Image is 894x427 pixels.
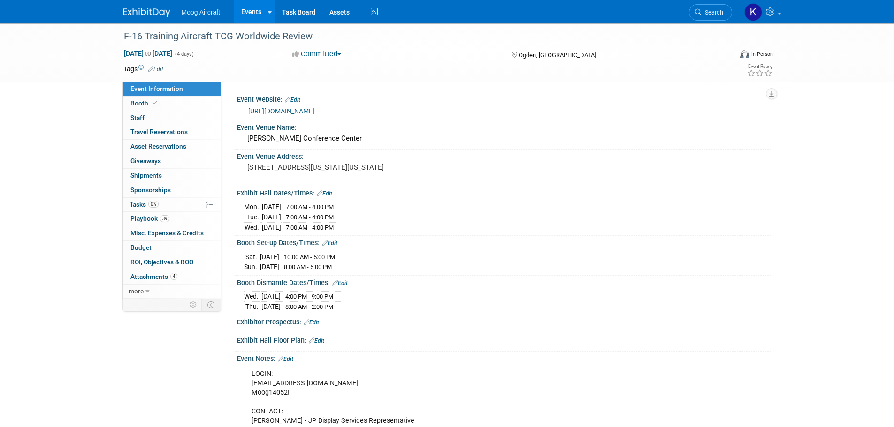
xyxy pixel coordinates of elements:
[130,258,193,266] span: ROI, Objectives & ROO
[677,49,773,63] div: Event Format
[260,262,279,272] td: [DATE]
[123,285,221,299] a: more
[286,224,334,231] span: 7:00 AM - 4:00 PM
[244,252,260,262] td: Sat.
[130,85,183,92] span: Event Information
[237,236,771,248] div: Booth Set-up Dates/Times:
[123,183,221,197] a: Sponsorships
[286,203,334,210] span: 7:00 AM - 4:00 PM
[519,52,596,59] span: Ogden, [GEOGRAPHIC_DATA]
[237,276,771,288] div: Booth Dismantle Dates/Times:
[284,263,332,270] span: 8:00 AM - 5:00 PM
[121,28,718,45] div: F-16 Training Aircraft TCG Worldwide Review
[237,352,771,364] div: Event Notes:
[123,97,221,111] a: Booth
[123,241,221,255] a: Budget
[322,240,337,247] a: Edit
[174,51,194,57] span: (4 days)
[130,229,204,237] span: Misc. Expenses & Credits
[160,215,169,222] span: 39
[244,222,262,232] td: Wed.
[309,337,324,344] a: Edit
[285,303,333,310] span: 8:00 AM - 2:00 PM
[130,273,177,280] span: Attachments
[185,299,202,311] td: Personalize Event Tab Strip
[244,131,764,146] div: [PERSON_NAME] Conference Center
[123,140,221,154] a: Asset Reservations
[144,50,153,57] span: to
[278,356,293,362] a: Edit
[123,226,221,240] a: Misc. Expenses & Credits
[123,270,221,284] a: Attachments4
[702,9,723,16] span: Search
[153,100,157,105] i: Booth reservation complete
[123,8,170,17] img: ExhibitDay
[237,333,771,345] div: Exhibit Hall Floor Plan:
[751,51,773,58] div: In-Person
[244,301,261,311] td: Thu.
[244,262,260,272] td: Sun.
[130,201,159,208] span: Tasks
[285,97,300,103] a: Edit
[262,212,281,223] td: [DATE]
[286,214,334,221] span: 7:00 AM - 4:00 PM
[148,201,159,208] span: 0%
[130,114,145,121] span: Staff
[123,111,221,125] a: Staff
[744,3,762,21] img: Kelsey Blackley
[123,154,221,168] a: Giveaways
[130,142,186,150] span: Asset Reservations
[262,222,281,232] td: [DATE]
[237,315,771,327] div: Exhibitor Prospectus:
[123,49,173,58] span: [DATE] [DATE]
[247,163,449,172] pre: [STREET_ADDRESS][US_STATE][US_STATE]
[129,287,144,295] span: more
[130,99,159,107] span: Booth
[130,244,152,251] span: Budget
[244,292,261,302] td: Wed.
[740,50,749,58] img: Format-Inperson.png
[237,150,771,161] div: Event Venue Address:
[244,212,262,223] td: Tue.
[237,120,771,132] div: Event Venue Name:
[244,202,262,212] td: Mon.
[123,125,221,139] a: Travel Reservations
[182,8,220,16] span: Moog Aircraft
[123,255,221,270] a: ROI, Objectives & ROO
[317,190,332,197] a: Edit
[123,212,221,226] a: Playbook39
[332,280,348,286] a: Edit
[170,273,177,280] span: 4
[130,215,169,222] span: Playbook
[123,169,221,183] a: Shipments
[237,186,771,198] div: Exhibit Hall Dates/Times:
[289,49,345,59] button: Committed
[237,92,771,105] div: Event Website:
[304,319,319,326] a: Edit
[260,252,279,262] td: [DATE]
[689,4,732,21] a: Search
[261,301,281,311] td: [DATE]
[148,66,163,73] a: Edit
[123,82,221,96] a: Event Information
[284,254,335,261] span: 10:00 AM - 5:00 PM
[130,172,162,179] span: Shipments
[285,293,333,300] span: 4:00 PM - 9:00 PM
[261,292,281,302] td: [DATE]
[130,157,161,165] span: Giveaways
[201,299,221,311] td: Toggle Event Tabs
[248,107,314,115] a: [URL][DOMAIN_NAME]
[262,202,281,212] td: [DATE]
[130,186,171,194] span: Sponsorships
[123,198,221,212] a: Tasks0%
[123,64,163,74] td: Tags
[747,64,772,69] div: Event Rating
[130,128,188,135] span: Travel Reservations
